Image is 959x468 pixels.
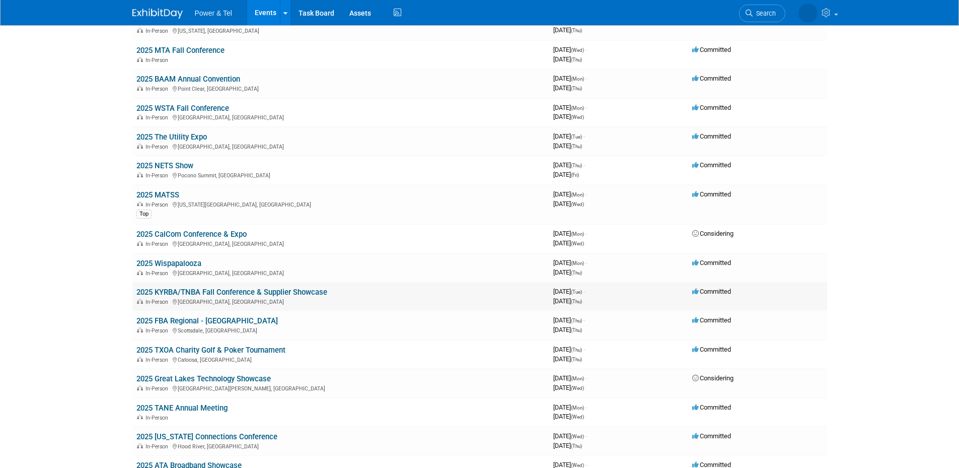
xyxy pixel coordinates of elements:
div: [GEOGRAPHIC_DATA][PERSON_NAME], [GEOGRAPHIC_DATA] [136,384,545,392]
span: (Wed) [571,47,584,53]
span: [DATE] [553,230,587,237]
span: (Mon) [571,260,584,266]
a: 2025 WSTA Fall Conference [136,104,229,113]
span: (Fri) [571,172,579,178]
span: [DATE] [553,346,585,353]
span: [DATE] [553,374,587,382]
div: Top [136,210,152,219]
span: (Thu) [571,443,582,449]
span: In-Person [145,202,171,208]
span: In-Person [145,385,171,392]
img: In-Person Event [137,385,143,390]
img: In-Person Event [137,202,143,207]
span: In-Person [145,443,171,450]
span: (Tue) [571,289,582,295]
span: In-Person [145,114,171,121]
div: [GEOGRAPHIC_DATA], [GEOGRAPHIC_DATA] [136,297,545,305]
div: Point Clear, [GEOGRAPHIC_DATA] [136,84,545,92]
a: 2025 Great Lakes Technology Showcase [136,374,271,383]
div: [GEOGRAPHIC_DATA], [GEOGRAPHIC_DATA] [136,113,545,121]
img: In-Person Event [137,57,143,62]
span: (Thu) [571,86,582,91]
span: Committed [692,432,731,440]
span: [DATE] [553,84,582,92]
img: In-Person Event [137,172,143,177]
span: (Tue) [571,134,582,140]
img: In-Person Event [137,327,143,332]
div: Scottsdale, [GEOGRAPHIC_DATA] [136,326,545,334]
span: Committed [692,404,731,411]
a: 2025 TXOA Charity Golf & Poker Tournament [136,346,285,355]
span: [DATE] [553,259,587,266]
span: [DATE] [553,190,587,198]
img: In-Person Event [137,86,143,91]
span: [DATE] [553,55,582,63]
span: In-Person [145,172,171,179]
span: In-Person [145,270,171,277]
a: 2025 FBA Regional - [GEOGRAPHIC_DATA] [136,316,278,325]
a: 2025 MATSS [136,190,179,199]
span: Considering [692,374,733,382]
span: In-Person [145,86,171,92]
img: In-Person Event [137,114,143,119]
div: Catoosa, [GEOGRAPHIC_DATA] [136,355,545,363]
span: - [585,46,587,53]
span: (Mon) [571,405,584,411]
span: - [585,404,587,411]
img: In-Person Event [137,241,143,246]
span: [DATE] [553,288,585,295]
span: (Mon) [571,192,584,197]
img: In-Person Event [137,270,143,275]
a: 2025 CalCom Conference & Expo [136,230,247,239]
a: 2025 MTA Fall Conference [136,46,225,55]
span: [DATE] [553,171,579,178]
span: - [585,259,587,266]
span: In-Person [145,327,171,334]
span: Committed [692,346,731,353]
span: (Thu) [571,327,582,333]
img: Brian Berryhill [798,4,818,23]
span: [DATE] [553,316,585,324]
span: (Wed) [571,241,584,246]
span: (Mon) [571,105,584,111]
span: [DATE] [553,142,582,150]
span: - [585,190,587,198]
span: Committed [692,46,731,53]
span: In-Person [145,415,171,421]
span: Considering [692,230,733,237]
span: In-Person [145,241,171,247]
span: (Thu) [571,299,582,304]
span: (Thu) [571,347,582,353]
a: Search [739,5,785,22]
span: - [583,288,585,295]
span: [DATE] [553,384,584,391]
span: (Mon) [571,76,584,82]
span: In-Person [145,299,171,305]
span: [DATE] [553,404,587,411]
img: ExhibitDay [132,9,183,19]
span: (Wed) [571,434,584,439]
img: In-Person Event [137,28,143,33]
span: - [583,132,585,140]
span: In-Person [145,28,171,34]
span: - [585,75,587,82]
span: [DATE] [553,432,587,440]
span: [DATE] [553,297,582,305]
span: [DATE] [553,161,585,169]
span: [DATE] [553,104,587,111]
span: (Thu) [571,270,582,276]
a: 2025 NETS Show [136,161,193,170]
span: [DATE] [553,26,582,34]
span: (Wed) [571,414,584,420]
span: (Thu) [571,357,582,362]
a: 2025 The Utility Expo [136,132,207,142]
div: Hood River, [GEOGRAPHIC_DATA] [136,442,545,450]
span: [DATE] [553,113,584,120]
span: - [583,161,585,169]
span: In-Person [145,144,171,150]
div: [GEOGRAPHIC_DATA], [GEOGRAPHIC_DATA] [136,142,545,150]
div: Pocono Summit, [GEOGRAPHIC_DATA] [136,171,545,179]
span: - [583,316,585,324]
a: 2025 KYRBA/TNBA Fall Conference & Supplier Showcase [136,288,327,297]
div: [US_STATE][GEOGRAPHIC_DATA], [GEOGRAPHIC_DATA] [136,200,545,208]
